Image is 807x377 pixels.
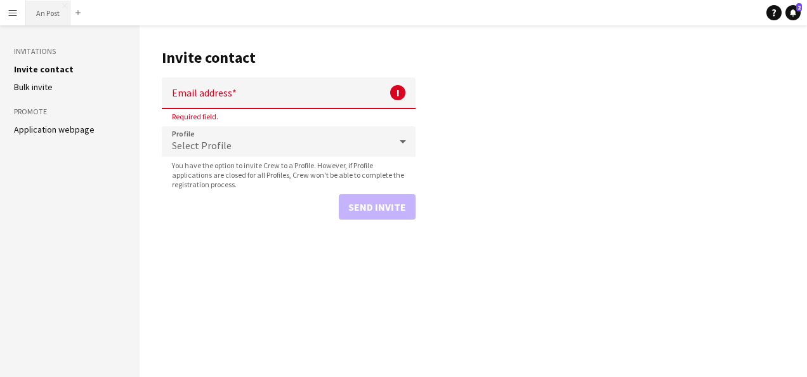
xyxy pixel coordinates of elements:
[785,5,801,20] a: 2
[14,81,53,93] a: Bulk invite
[14,124,95,135] a: Application webpage
[796,3,802,11] span: 2
[162,161,416,189] span: You have the option to invite Crew to a Profile. However, if Profile applications are closed for ...
[172,139,232,152] span: Select Profile
[14,46,126,57] h3: Invitations
[162,112,228,121] span: Required field.
[14,106,126,117] h3: Promote
[14,63,74,75] a: Invite contact
[26,1,70,25] button: An Post
[162,48,416,67] h1: Invite contact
